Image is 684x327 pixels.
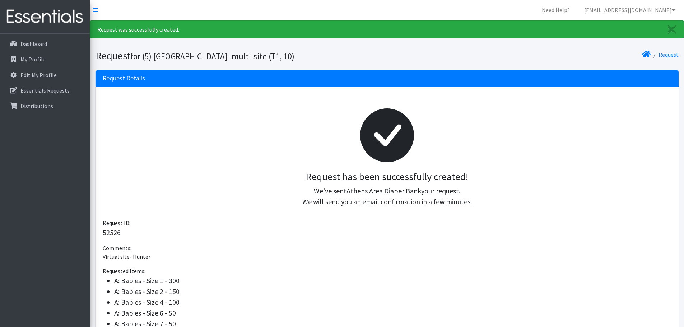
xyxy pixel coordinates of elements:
[114,297,671,308] li: A: Babies - Size 4 - 100
[20,71,57,79] p: Edit My Profile
[659,51,679,58] a: Request
[578,3,681,17] a: [EMAIL_ADDRESS][DOMAIN_NAME]
[103,219,130,226] span: Request ID:
[103,244,131,252] span: Comments:
[3,37,87,51] a: Dashboard
[103,75,145,82] h3: Request Details
[108,171,666,183] h3: Request has been successfully created!
[103,267,145,275] span: Requested Items:
[3,5,87,29] img: HumanEssentials
[20,40,47,47] p: Dashboard
[3,83,87,98] a: Essentials Requests
[20,56,46,63] p: My Profile
[536,3,576,17] a: Need Help?
[108,186,666,207] p: We've sent your request. We will send you an email confirmation in a few minutes.
[20,102,53,109] p: Distributions
[103,227,671,238] p: 52526
[3,99,87,113] a: Distributions
[103,252,671,261] p: Virtual site- Hunter
[346,186,421,195] span: Athens Area Diaper Bank
[96,50,385,62] h1: Request
[114,275,671,286] li: A: Babies - Size 1 - 300
[661,21,684,38] a: Close
[3,68,87,82] a: Edit My Profile
[130,51,294,61] small: for (5) [GEOGRAPHIC_DATA]- multi-site (T1, 10)
[20,87,70,94] p: Essentials Requests
[114,308,671,318] li: A: Babies - Size 6 - 50
[114,286,671,297] li: A: Babies - Size 2 - 150
[3,52,87,66] a: My Profile
[90,20,684,38] div: Request was successfully created.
